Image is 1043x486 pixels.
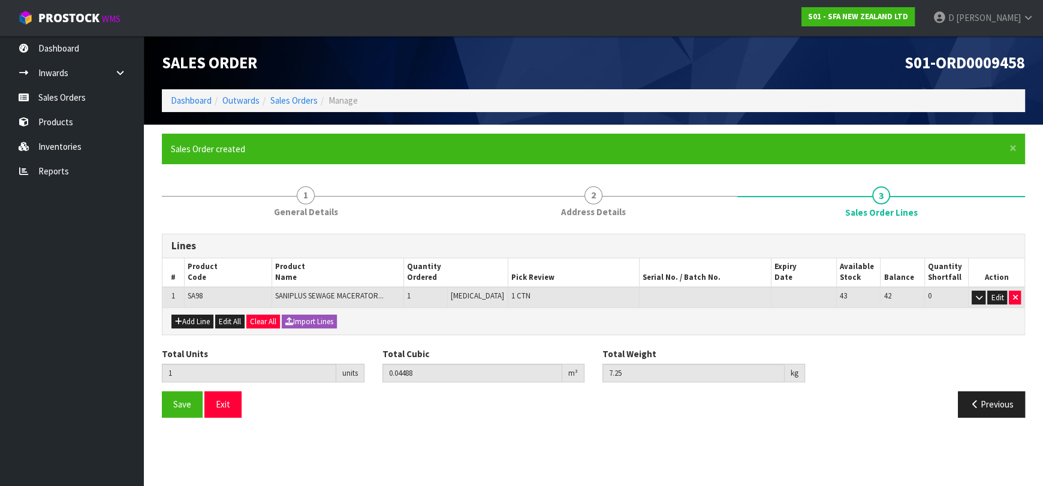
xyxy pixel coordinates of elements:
input: Total Weight [602,364,785,382]
a: Dashboard [171,95,212,106]
span: 3 [872,186,890,204]
span: General Details [274,206,338,218]
small: WMS [102,13,120,25]
span: D [948,12,954,23]
span: ProStock [38,10,100,26]
span: 1 CTN [511,291,530,301]
th: # [162,258,185,287]
span: Sales Order Lines [162,225,1025,427]
a: Outwards [222,95,260,106]
th: Balance [881,258,924,287]
strong: S01 - SFA NEW ZEALAND LTD [808,11,908,22]
span: × [1009,140,1017,156]
th: Available Stock [837,258,881,287]
button: Edit [987,291,1007,305]
button: Exit [204,391,242,417]
span: 42 [884,291,891,301]
input: Total Cubic [382,364,563,382]
span: Address Details [561,206,626,218]
th: Quantity Shortfall [924,258,968,287]
span: [MEDICAL_DATA] [451,291,504,301]
span: Sales Order created [171,143,245,155]
img: cube-alt.png [18,10,33,25]
span: Save [173,399,191,410]
button: Add Line [171,315,213,329]
span: Sales Order Lines [845,206,918,219]
span: 1 [297,186,315,204]
span: 1 [171,291,175,301]
div: m³ [562,364,584,383]
div: kg [785,364,805,383]
span: 43 [840,291,847,301]
th: Product Code [185,258,272,287]
span: 1 [407,291,411,301]
span: 2 [584,186,602,204]
th: Product Name [272,258,403,287]
th: Action [968,258,1024,287]
button: Previous [958,391,1025,417]
span: S01-ORD0009458 [905,53,1025,73]
span: SA98 [188,291,203,301]
span: Sales Order [162,53,257,73]
label: Total Weight [602,348,656,360]
th: Expiry Date [771,258,837,287]
th: Quantity Ordered [403,258,508,287]
label: Total Cubic [382,348,429,360]
span: SANIPLUS SEWAGE MACERATOR... [275,291,384,301]
label: Total Units [162,348,208,360]
input: Total Units [162,364,336,382]
a: Sales Orders [270,95,318,106]
div: units [336,364,364,383]
span: 0 [928,291,932,301]
h3: Lines [171,240,1015,252]
button: Import Lines [282,315,337,329]
span: Manage [328,95,358,106]
button: Edit All [215,315,245,329]
span: [PERSON_NAME] [956,12,1021,23]
th: Pick Review [508,258,639,287]
button: Save [162,391,203,417]
button: Clear All [246,315,280,329]
th: Serial No. / Batch No. [640,258,771,287]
